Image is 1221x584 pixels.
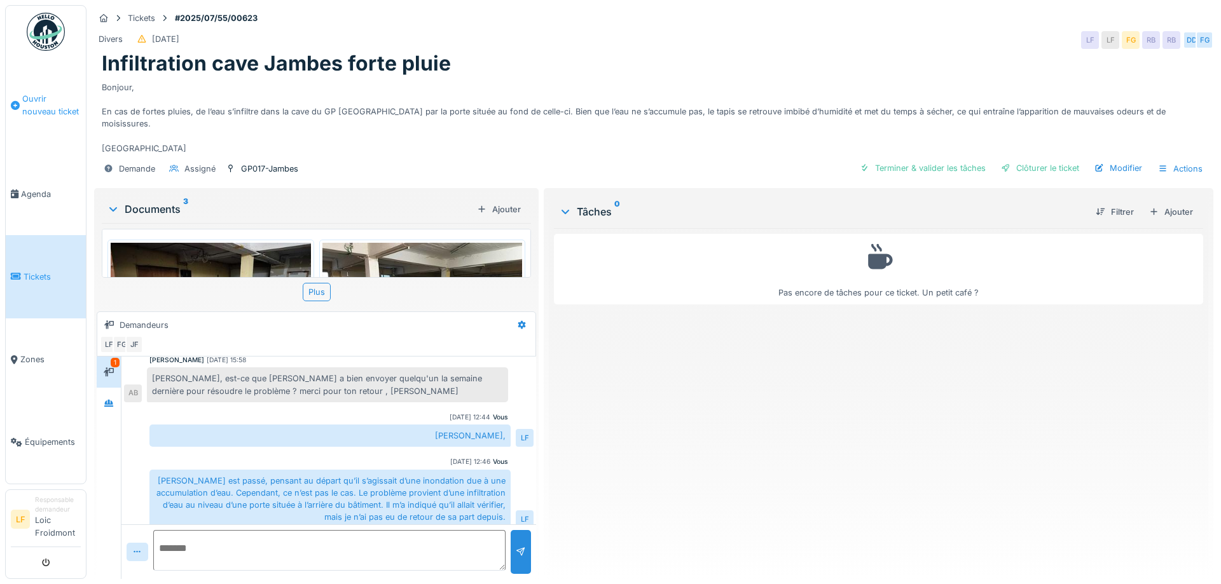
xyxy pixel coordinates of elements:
a: Ouvrir nouveau ticket [6,58,86,153]
div: 1 [111,358,120,367]
div: Vous [493,457,508,466]
div: FG [1196,31,1213,49]
div: Pas encore de tâches pour ce ticket. Un petit café ? [562,240,1195,299]
div: FG [1122,31,1140,49]
div: [PERSON_NAME] [149,355,204,365]
a: Équipements [6,401,86,484]
span: Zones [20,353,81,365]
div: Demandeurs [120,319,169,331]
div: Ajouter [472,201,526,218]
a: Agenda [6,153,86,235]
div: RB [1142,31,1160,49]
div: Actions [1152,160,1208,178]
div: JF [125,336,143,353]
div: [PERSON_NAME], [149,424,511,447]
div: Ajouter [1144,203,1198,221]
div: Responsable demandeur [35,495,81,515]
sup: 0 [614,204,620,219]
li: Loic Froidmont [35,495,81,544]
li: LF [11,510,30,529]
div: FG [113,336,130,353]
div: RB [1162,31,1180,49]
div: [DATE] 12:44 [450,412,490,422]
a: LF Responsable demandeurLoic Froidmont [11,495,81,547]
span: Ouvrir nouveau ticket [22,93,81,117]
div: [DATE] [152,33,179,45]
div: [DATE] 15:58 [207,355,246,365]
span: Équipements [25,436,81,448]
div: LF [1081,31,1099,49]
img: rcpmfilk88ycwejkuiqb6l280t0h [322,243,523,393]
div: GP017-Jambes [241,163,298,175]
div: Documents [107,201,472,217]
div: LF [516,429,534,447]
div: Plus [303,283,331,301]
div: Vous [493,412,508,422]
div: LF [516,510,534,528]
strong: #2025/07/55/00623 [170,12,263,24]
div: LF [100,336,118,353]
div: Tâches [559,204,1086,219]
h1: Infiltration cave Jambes forte pluie [102,51,451,76]
div: Demande [119,163,155,175]
div: [DATE] 12:46 [450,457,490,466]
sup: 3 [183,201,188,217]
div: Clôturer le ticket [996,160,1084,177]
img: zxr6rtb1kh8k1fnwk3fepo29c9nv [111,243,311,393]
div: LF [1101,31,1119,49]
span: Agenda [21,188,81,200]
span: Tickets [24,271,81,283]
a: Zones [6,318,86,401]
div: Tickets [128,12,155,24]
div: Modifier [1089,160,1147,177]
div: [PERSON_NAME], est-ce que [PERSON_NAME] a bien envoyer quelqu'un la semaine dernière pour résoudr... [147,367,508,402]
div: [PERSON_NAME] est passé, pensant au départ qu’il s’agissait d’une inondation due à une accumulati... [149,470,511,529]
a: Tickets [6,235,86,318]
div: Assigné [184,163,216,175]
div: Divers [99,33,123,45]
div: Bonjour, En cas de fortes pluies, de l’eau s’infiltre dans la cave du GP [GEOGRAPHIC_DATA] par la... [102,76,1206,154]
div: Terminer & valider les tâches [855,160,991,177]
div: AB [124,384,142,402]
div: DD [1183,31,1201,49]
img: Badge_color-CXgf-gQk.svg [27,13,65,51]
div: Filtrer [1091,203,1139,221]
